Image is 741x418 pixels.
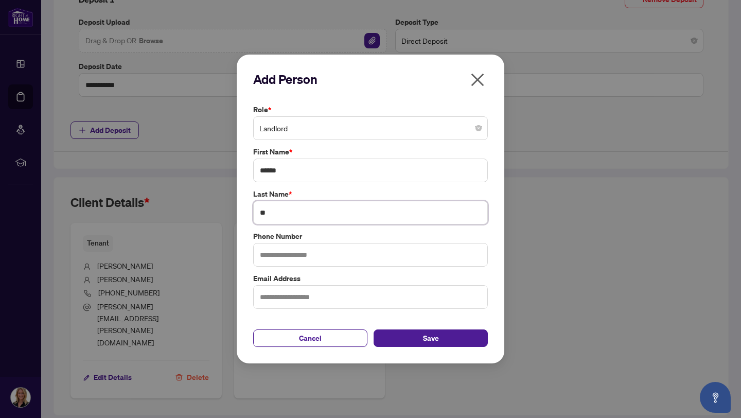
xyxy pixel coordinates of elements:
[700,382,731,413] button: Open asap
[423,330,439,346] span: Save
[299,330,322,346] span: Cancel
[253,104,488,115] label: Role
[259,118,482,138] span: Landlord
[475,125,482,131] span: close-circle
[253,329,367,347] button: Cancel
[253,71,488,88] h2: Add Person
[253,273,488,284] label: Email Address
[253,146,488,158] label: First Name
[253,188,488,200] label: Last Name
[253,231,488,242] label: Phone Number
[469,72,486,88] span: close
[374,329,488,347] button: Save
